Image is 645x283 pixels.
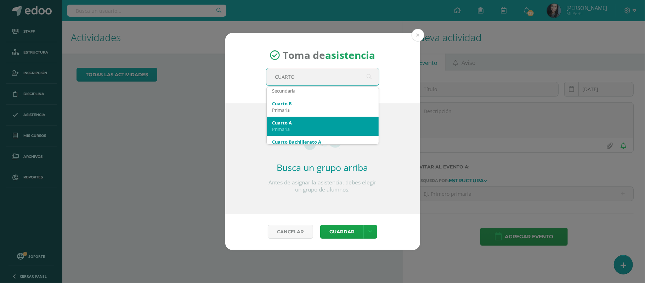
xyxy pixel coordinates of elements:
div: Cuarto A [272,120,373,126]
p: Antes de asignar la asistencia, debes elegir un grupo de alumnos. [266,179,379,193]
h2: Busca un grupo arriba [266,161,379,173]
div: Secundaria [272,88,373,94]
input: Busca un grado o sección aquí... [266,68,379,85]
button: Close (Esc) [412,29,424,41]
span: Toma de [283,49,375,62]
button: Guardar [320,225,363,239]
strong: asistencia [325,49,375,62]
div: Cuarto B [272,100,373,107]
a: Cancelar [268,225,313,239]
div: Cuarto Bachillerato A [272,139,373,145]
div: Primaria [272,107,373,113]
div: Primaria [272,126,373,132]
